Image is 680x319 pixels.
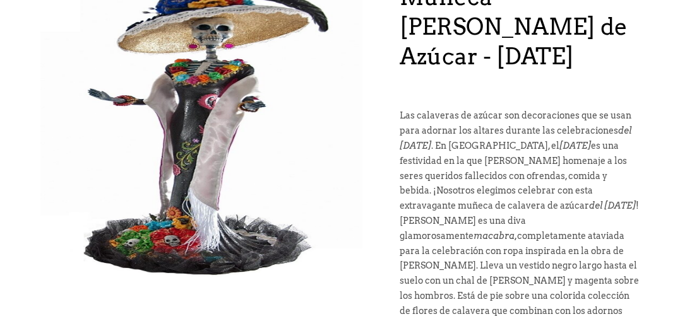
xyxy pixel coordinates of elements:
[589,200,636,211] font: del [DATE]
[474,231,517,241] font: macabra,
[431,141,559,151] font: . En [GEOGRAPHIC_DATA], el
[400,110,631,136] font: Las calaveras de azúcar son decoraciones que se usan para adornar los altares durante las celebra...
[400,125,631,151] font: del [DATE]
[400,200,639,241] font: ! [PERSON_NAME] es una diva glamorosamente
[400,141,627,211] font: es una festividad en la que [PERSON_NAME] homenaje a los seres queridos fallecidos con ofrendas, ...
[559,141,591,151] font: [DATE]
